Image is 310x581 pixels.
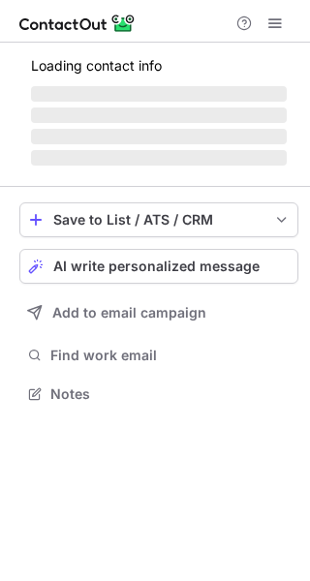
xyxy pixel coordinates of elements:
span: ‌ [31,107,287,123]
span: Notes [50,385,291,403]
span: ‌ [31,150,287,166]
button: Notes [19,381,298,408]
img: ContactOut v5.3.10 [19,12,136,35]
button: AI write personalized message [19,249,298,284]
span: Find work email [50,347,291,364]
span: ‌ [31,129,287,144]
div: Save to List / ATS / CRM [53,212,264,228]
button: Find work email [19,342,298,369]
span: AI write personalized message [53,259,260,274]
p: Loading contact info [31,58,287,74]
button: Add to email campaign [19,295,298,330]
span: Add to email campaign [52,305,206,321]
button: save-profile-one-click [19,202,298,237]
span: ‌ [31,86,287,102]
